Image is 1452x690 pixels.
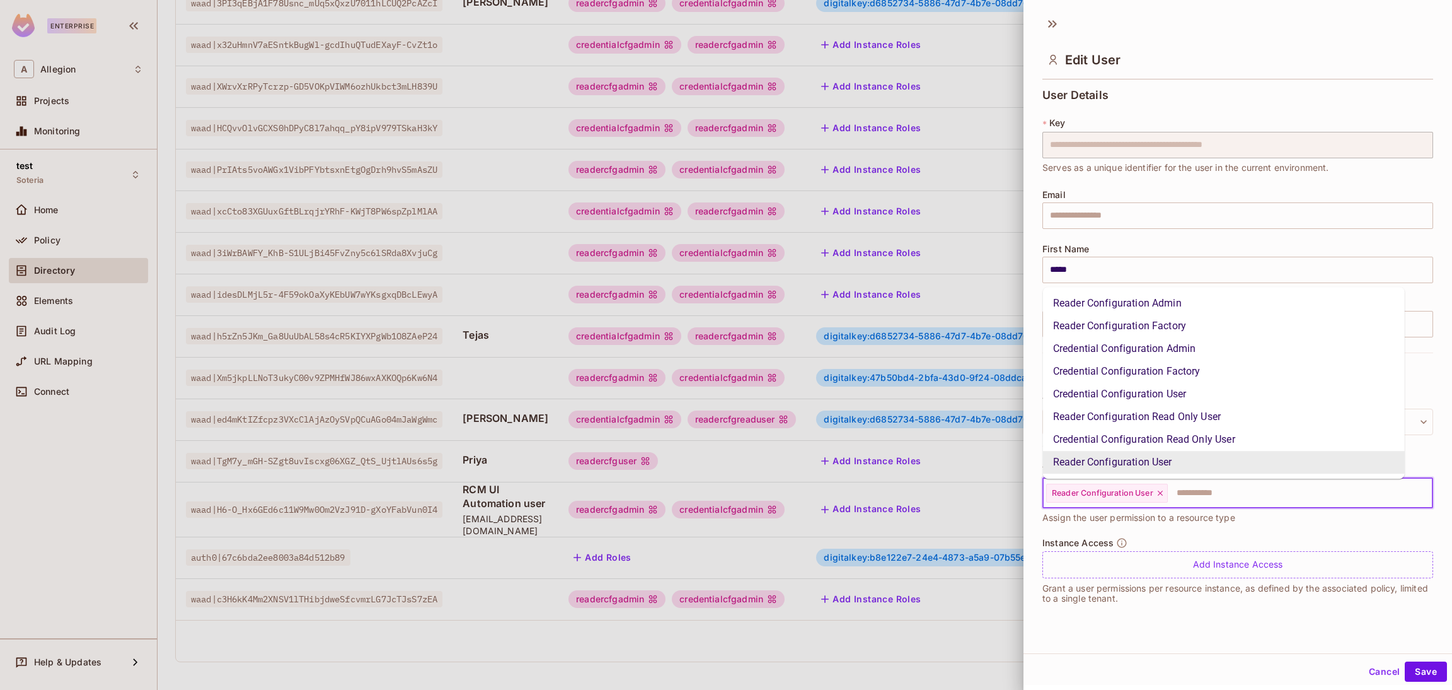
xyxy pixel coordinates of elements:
[1042,190,1066,200] span: Email
[1049,118,1065,128] span: Key
[1043,337,1405,360] li: Credential Configuration Admin
[1043,315,1405,337] li: Reader Configuration Factory
[1043,406,1405,428] li: Reader Configuration Read Only User
[1042,244,1090,254] span: First Name
[1042,161,1329,175] span: Serves as a unique identifier for the user in the current environment.
[1405,662,1447,682] button: Save
[1043,428,1405,451] li: Credential Configuration Read Only User
[1046,484,1168,503] div: Reader Configuration User
[1042,538,1114,548] span: Instance Access
[1042,89,1109,102] span: User Details
[1043,451,1405,474] li: Reader Configuration User
[1426,491,1429,494] button: Close
[1043,360,1405,383] li: Credential Configuration Factory
[1042,583,1433,604] p: Grant a user permissions per resource instance, as defined by the associated policy, limited to a...
[1043,383,1405,406] li: Credential Configuration User
[1052,488,1153,498] span: Reader Configuration User
[1043,292,1405,315] li: Reader Configuration Admin
[1065,52,1121,67] span: Edit User
[1042,511,1235,525] span: Assign the user permission to a resource type
[1042,551,1433,578] div: Add Instance Access
[1364,662,1405,682] button: Cancel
